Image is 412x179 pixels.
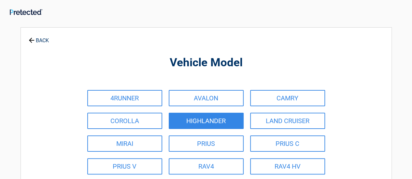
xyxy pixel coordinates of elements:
[250,90,325,106] a: CAMRY
[87,158,162,174] a: PRIUS V
[169,135,244,152] a: PRIUS
[87,135,162,152] a: MIRAI
[169,90,244,106] a: AVALON
[87,90,162,106] a: 4RUNNER
[250,135,325,152] a: PRIUS C
[169,158,244,174] a: RAV4
[57,55,356,70] h2: Vehicle Model
[250,113,325,129] a: LAND CRUISER
[169,113,244,129] a: HIGHLANDER
[10,9,42,15] img: Main Logo
[27,32,50,43] a: BACK
[87,113,162,129] a: COROLLA
[250,158,325,174] a: RAV4 HV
